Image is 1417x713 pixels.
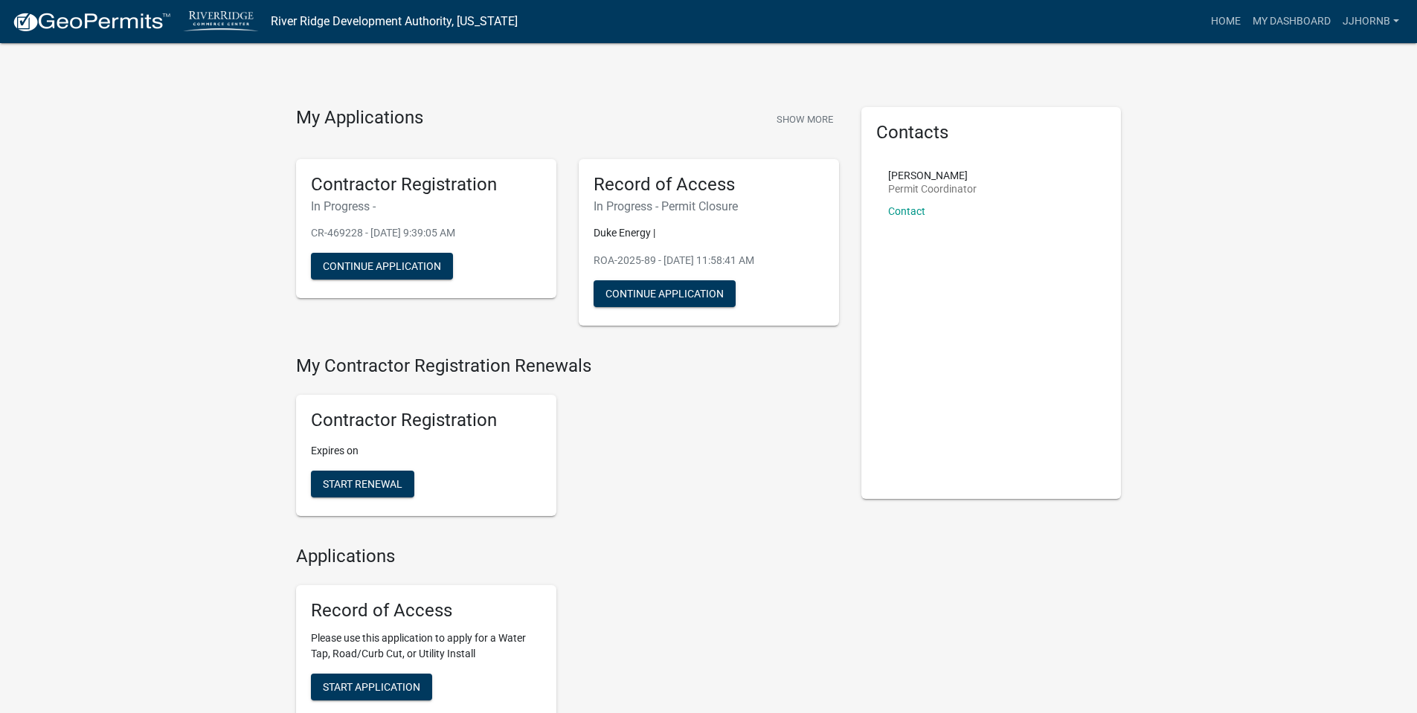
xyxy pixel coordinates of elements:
button: Start Application [311,674,432,700]
p: [PERSON_NAME] [888,170,977,181]
button: Continue Application [311,253,453,280]
h6: In Progress - [311,199,542,213]
wm-registration-list-section: My Contractor Registration Renewals [296,355,839,528]
h5: Contractor Registration [311,174,542,196]
p: ROA-2025-89 - [DATE] 11:58:41 AM [594,253,824,268]
h4: Applications [296,546,839,567]
p: Expires on [311,443,542,459]
a: River Ridge Development Authority, [US_STATE] [271,9,518,34]
a: JJHornb [1337,7,1405,36]
p: Please use this application to apply for a Water Tap, Road/Curb Cut, or Utility Install [311,630,542,662]
p: CR-469228 - [DATE] 9:39:05 AM [311,225,542,241]
img: River Ridge Development Authority, Indiana [183,11,259,31]
h5: Contacts [876,122,1107,143]
h5: Contractor Registration [311,410,542,431]
h4: My Contractor Registration Renewals [296,355,839,377]
span: Start Renewal [323,478,402,490]
h6: In Progress - Permit Closure [594,199,824,213]
button: Show More [771,107,839,132]
button: Start Renewal [311,471,414,497]
p: Permit Coordinator [888,184,977,194]
p: Duke Energy | [594,225,824,241]
h5: Record of Access [311,600,542,622]
a: My Dashboard [1247,7,1337,36]
a: Contact [888,205,925,217]
button: Continue Application [594,280,736,307]
h4: My Applications [296,107,423,129]
a: Home [1205,7,1247,36]
h5: Record of Access [594,174,824,196]
span: Start Application [323,680,420,692]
